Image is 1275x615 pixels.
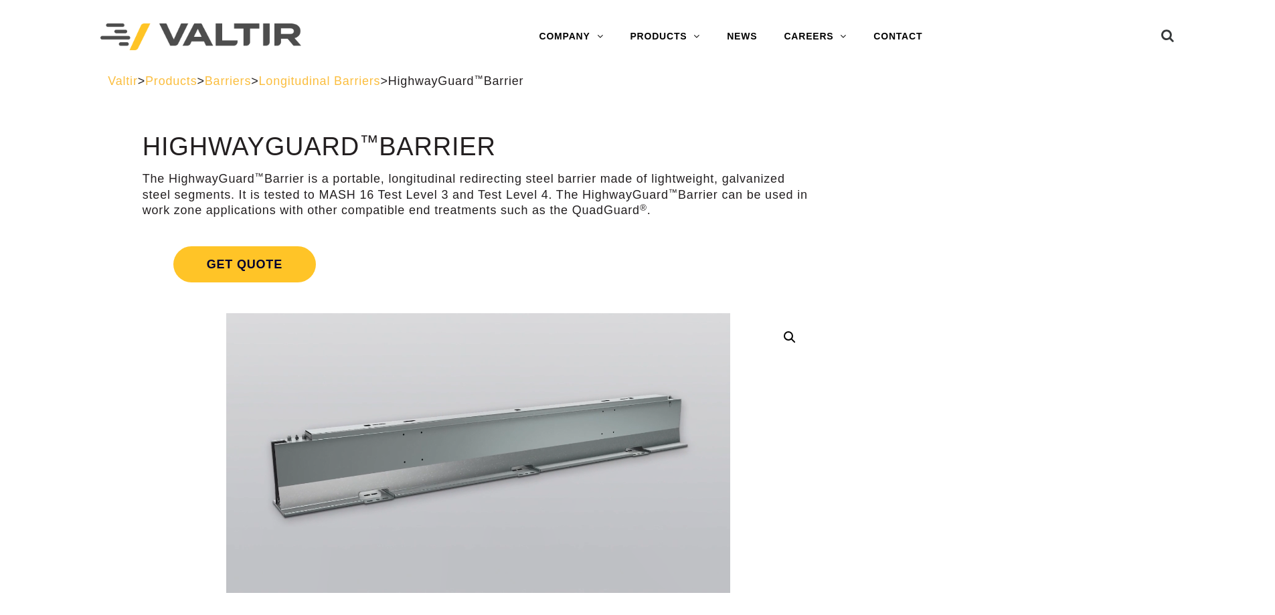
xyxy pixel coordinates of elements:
[388,74,524,88] span: HighwayGuard Barrier
[525,23,616,50] a: COMPANY
[145,74,197,88] a: Products
[640,203,647,213] sup: ®
[259,74,381,88] a: Longitudinal Barriers
[770,23,860,50] a: CAREERS
[173,246,316,282] span: Get Quote
[100,23,301,51] img: Valtir
[143,133,814,161] h1: HighwayGuard Barrier
[669,187,678,197] sup: ™
[713,23,770,50] a: NEWS
[474,74,483,84] sup: ™
[143,230,814,298] a: Get Quote
[108,74,1167,89] div: > > > >
[108,74,137,88] a: Valtir
[860,23,936,50] a: CONTACT
[359,131,379,153] sup: ™
[255,171,264,181] sup: ™
[143,171,814,218] p: The HighwayGuard Barrier is a portable, longitudinal redirecting steel barrier made of lightweigh...
[616,23,713,50] a: PRODUCTS
[205,74,251,88] a: Barriers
